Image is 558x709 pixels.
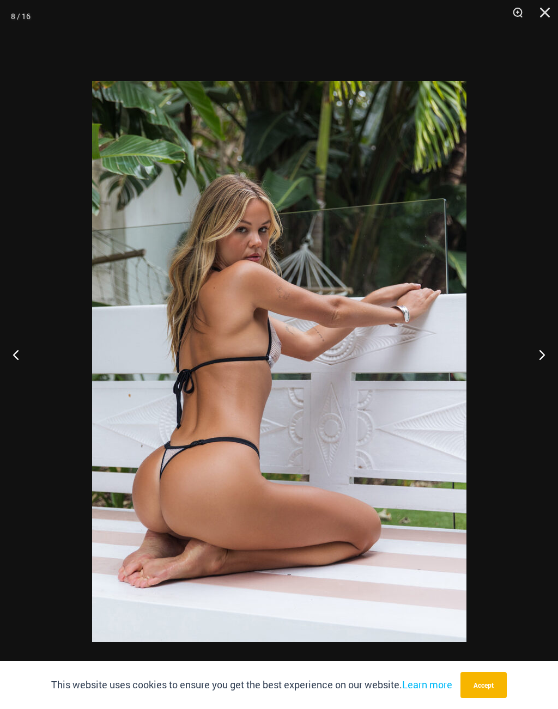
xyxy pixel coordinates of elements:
[11,8,31,25] div: 8 / 16
[517,327,558,382] button: Next
[92,81,466,642] img: Trade Winds IvoryInk 317 Top 469 Thong 11
[402,678,452,691] a: Learn more
[460,672,507,698] button: Accept
[51,677,452,693] p: This website uses cookies to ensure you get the best experience on our website.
